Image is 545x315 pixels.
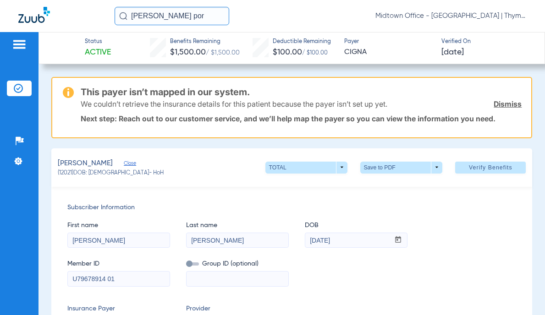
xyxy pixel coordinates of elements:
span: Midtown Office - [GEOGRAPHIC_DATA] | Thyme Dental Care [375,11,527,21]
span: [DATE] [441,47,464,58]
span: $1,500.00 [170,48,206,56]
input: Search for patients [115,7,229,25]
span: Group ID (optional) [186,259,289,269]
button: Verify Benefits [455,162,526,174]
img: hamburger-icon [12,39,27,50]
img: Search Icon [119,12,127,20]
span: Active [85,47,111,58]
span: Insurance Payer [67,304,170,314]
span: Member ID [67,259,170,269]
span: Payer [344,38,433,46]
span: CIGNA [344,47,433,58]
img: Zuub Logo [18,7,50,23]
p: We couldn’t retrieve the insurance details for this patient because the payer isn’t set up yet. [81,99,387,109]
span: / $1,500.00 [206,49,240,56]
iframe: Chat Widget [499,271,545,315]
span: Last name [186,221,289,230]
span: $100.00 [273,48,302,56]
span: Verified On [441,38,530,46]
h3: This payer isn’t mapped in our system. [81,87,522,97]
button: TOTAL [265,162,347,174]
span: (12021) DOB: [DEMOGRAPHIC_DATA] - HoH [58,169,164,178]
span: / $100.00 [302,50,328,56]
button: Save to PDF [360,162,442,174]
p: Next step: Reach out to our customer service, and we’ll help map the payer so you can view the in... [81,114,522,123]
span: Subscriber Information [67,203,517,212]
span: First name [67,221,170,230]
span: Status [85,38,111,46]
span: [PERSON_NAME] [58,158,113,169]
span: Close [124,160,132,169]
span: DOB [305,221,407,230]
span: Verify Benefits [469,164,512,171]
button: Open calendar [389,233,407,248]
span: Provider [186,304,289,314]
a: Dismiss [494,99,522,109]
img: warning-icon [63,87,74,98]
span: Benefits Remaining [170,38,240,46]
span: Deductible Remaining [273,38,331,46]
